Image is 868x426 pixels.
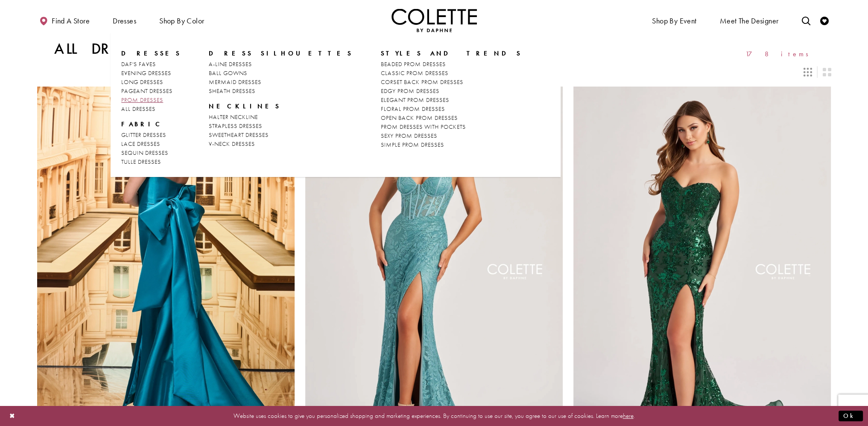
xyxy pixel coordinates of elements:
[209,60,353,69] a: A-LINE DRESSES
[209,69,247,77] span: BALL GOWNS
[61,410,807,422] p: Website uses cookies to give you personalized shopping and marketing experiences. By continuing t...
[209,122,262,130] span: STRAPLESS DRESSES
[209,69,353,78] a: BALL GOWNS
[381,114,458,122] span: OPEN BACK PROM DRESSES
[623,412,634,420] a: here
[381,141,444,148] span: SIMPLE PROM DRESSES
[121,120,181,128] span: FABRIC
[650,9,698,32] span: Shop By Event
[121,157,181,166] a: TULLE DRESSES
[121,148,181,157] a: SEQUIN DRESSES
[121,105,155,113] span: ALL DRESSES
[121,131,166,139] span: GLITTER DRESSES
[121,130,181,139] a: GLITTER DRESSES
[209,113,258,121] span: HALTER NECKLINE
[5,409,20,423] button: Close Dialog
[159,17,204,25] span: Shop by color
[121,96,163,104] span: PROM DRESSES
[121,60,156,68] span: DAF'S FAVES
[392,9,477,32] a: Visit Home Page
[381,87,522,96] a: EDGY PROM DRESSES
[121,139,181,148] a: LACE DRESSES
[381,78,463,86] span: CORSET BACK PROM DRESSES
[209,122,353,130] a: STRAPLESS DRESSES
[381,60,522,69] a: BEADED PROM DRESSES
[720,17,779,25] span: Meet the designer
[121,69,171,77] span: EVENING DRESSES
[804,68,812,76] span: Switch layout to 3 columns
[381,105,445,113] span: FLORAL PROM DRESSES
[381,140,522,149] a: SIMPLE PROM DRESSES
[121,96,181,104] a: PROM DRESSES
[121,78,163,86] span: LONG DRESSES
[121,158,161,165] span: TULLE DRESSES
[799,9,812,32] a: Toggle search
[209,113,353,122] a: HALTER NECKLINE
[209,78,353,87] a: MERMAID DRESSES
[381,78,522,87] a: CORSET BACK PROM DRESSES
[839,411,863,421] button: Submit Dialog
[381,60,446,68] span: BEADED PROM DRESSES
[121,104,181,113] a: ALL DRESSES
[745,50,814,58] span: 178 items
[381,113,522,122] a: OPEN BACK PROM DRESSES
[822,68,831,76] span: Switch layout to 2 columns
[209,49,353,58] span: DRESS SILHOUETTES
[121,140,160,148] span: LACE DRESSES
[121,87,181,96] a: PAGEANT DRESSES
[718,9,781,32] a: Meet the designer
[381,69,448,77] span: CLASSIC PROM DRESSES
[113,17,136,25] span: Dresses
[381,49,522,58] span: STYLES AND TRENDS
[209,131,269,139] span: SWEETHEART DRESSES
[121,49,181,58] span: Dresses
[209,139,353,148] a: V-NECK DRESSES
[381,87,439,95] span: EDGY PROM DRESSES
[157,9,206,32] span: Shop by color
[209,78,261,86] span: MERMAID DRESSES
[209,87,255,95] span: SHEATH DRESSES
[381,96,522,104] a: ELEGANT PROM DRESSES
[121,87,172,95] span: PAGEANT DRESSES
[121,69,181,78] a: EVENING DRESSES
[381,131,522,140] a: SEXY PROM DRESSES
[381,132,437,139] span: SEXY PROM DRESSES
[121,149,168,156] span: SEQUIN DRESSES
[209,102,281,110] span: NECKLINES
[209,140,255,148] span: V-NECK DRESSES
[209,87,353,96] a: SHEATH DRESSES
[52,17,90,25] span: Find a store
[652,17,696,25] span: Shop By Event
[121,60,181,69] a: DAF'S FAVES
[381,96,449,104] span: ELEGANT PROM DRESSES
[32,63,836,81] div: Layout Controls
[209,130,353,139] a: SWEETHEART DRESSES
[381,69,522,78] a: CLASSIC PROM DRESSES
[818,9,831,32] a: Check Wishlist
[381,123,466,130] span: PROM DRESSES WITH POCKETS
[54,41,170,58] h1: All Dresses
[392,9,477,32] img: Colette by Daphne
[121,120,164,128] span: FABRIC
[209,60,252,68] span: A-LINE DRESSES
[111,9,138,32] span: Dresses
[209,102,353,110] span: NECKLINES
[381,122,522,131] a: PROM DRESSES WITH POCKETS
[37,9,92,32] a: Find a store
[381,104,522,113] a: FLORAL PROM DRESSES
[121,78,181,87] a: LONG DRESSES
